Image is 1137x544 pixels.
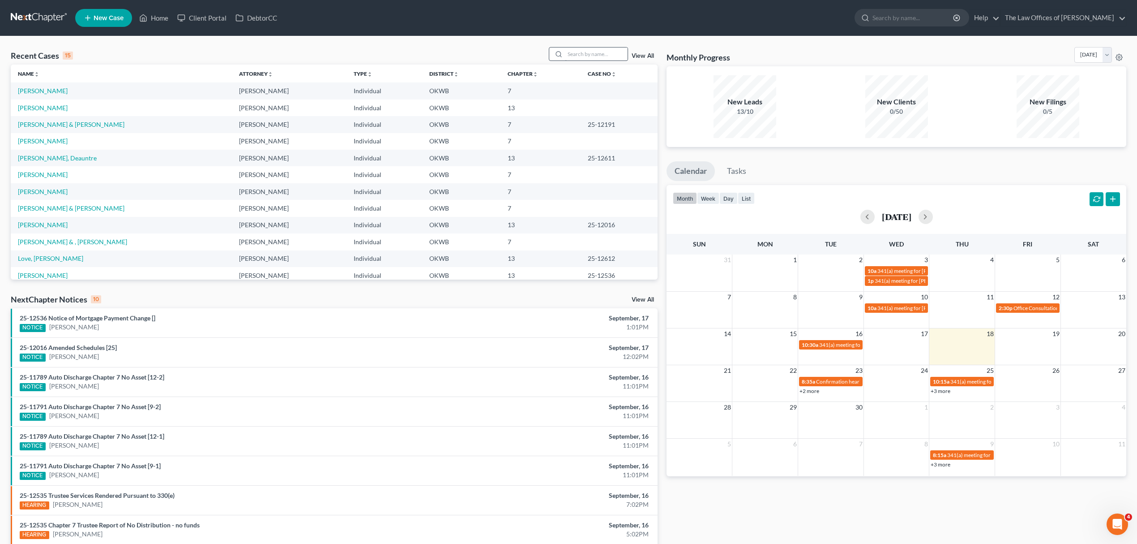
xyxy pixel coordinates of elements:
[1023,240,1032,248] span: Fri
[989,255,995,265] span: 4
[986,365,995,376] span: 25
[500,200,581,216] td: 7
[789,402,798,413] span: 29
[20,314,155,322] a: 25-12536 Notice of Mortgage Payment Change []
[231,10,282,26] a: DebtorCC
[1017,107,1079,116] div: 0/5
[500,166,581,183] td: 7
[422,150,501,166] td: OKWB
[719,161,754,181] a: Tasks
[346,250,422,267] td: Individual
[18,255,83,262] a: Love, [PERSON_NAME]
[1055,402,1060,413] span: 3
[855,328,863,339] span: 16
[422,82,501,99] td: OKWB
[632,297,654,303] a: View All
[49,471,99,479] a: [PERSON_NAME]
[232,267,346,284] td: [PERSON_NAME]
[63,52,73,60] div: 15
[445,432,649,441] div: September, 16
[11,50,73,61] div: Recent Cases
[500,267,581,284] td: 13
[354,70,372,77] a: Typeunfold_more
[855,365,863,376] span: 23
[18,221,68,229] a: [PERSON_NAME]
[956,240,969,248] span: Thu
[445,530,649,539] div: 5:02PM
[986,292,995,302] span: 11
[799,388,819,394] a: +2 more
[346,217,422,233] td: Individual
[882,212,911,221] h2: [DATE]
[565,47,628,60] input: Search by name...
[20,383,46,391] div: NOTICE
[500,82,581,99] td: 7
[986,328,995,339] span: 18
[453,72,459,77] i: unfold_more
[931,388,950,394] a: +3 more
[445,373,649,382] div: September, 16
[789,328,798,339] span: 15
[1117,292,1126,302] span: 13
[20,344,117,351] a: 25-12016 Amended Schedules [25]
[445,323,649,332] div: 1:01PM
[697,192,719,204] button: week
[445,500,649,509] div: 7:02PM
[727,292,732,302] span: 7
[18,272,68,279] a: [PERSON_NAME]
[1013,305,1135,311] span: Office Consultation with Attorney [PERSON_NAME]
[757,240,773,248] span: Mon
[719,192,738,204] button: day
[232,217,346,233] td: [PERSON_NAME]
[445,314,649,323] div: September, 17
[933,452,946,458] span: 8:15a
[20,521,200,529] a: 25-12535 Chapter 7 Trustee Report of No Distribution - no funds
[1117,328,1126,339] span: 20
[91,295,101,303] div: 10
[445,343,649,352] div: September, 17
[581,116,658,133] td: 25-12191
[18,121,124,128] a: [PERSON_NAME] & [PERSON_NAME]
[667,161,715,181] a: Calendar
[422,99,501,116] td: OKWB
[858,255,863,265] span: 2
[11,294,101,305] div: NextChapter Notices
[173,10,231,26] a: Client Portal
[920,328,929,339] span: 17
[346,166,422,183] td: Individual
[923,402,929,413] span: 1
[422,200,501,216] td: OKWB
[18,154,97,162] a: [PERSON_NAME], Deauntre
[581,250,658,267] td: 25-12612
[1107,514,1128,535] iframe: Intercom live chat
[422,217,501,233] td: OKWB
[232,183,346,200] td: [PERSON_NAME]
[20,354,46,362] div: NOTICE
[18,70,39,77] a: Nameunfold_more
[20,403,161,410] a: 25-11791 Auto Discharge Chapter 7 No Asset [9-2]
[232,99,346,116] td: [PERSON_NAME]
[970,10,1000,26] a: Help
[268,72,273,77] i: unfold_more
[34,72,39,77] i: unfold_more
[20,472,46,480] div: NOTICE
[346,233,422,250] td: Individual
[872,9,954,26] input: Search by name...
[422,183,501,200] td: OKWB
[802,378,815,385] span: 8:35a
[877,305,1011,311] span: 341(a) meeting for [PERSON_NAME] & [PERSON_NAME]
[1052,365,1060,376] span: 26
[923,255,929,265] span: 3
[18,87,68,95] a: [PERSON_NAME]
[920,292,929,302] span: 10
[49,382,99,391] a: [PERSON_NAME]
[20,373,164,381] a: 25-11789 Auto Discharge Chapter 7 No Asset [12-2]
[18,104,68,112] a: [PERSON_NAME]
[588,70,616,77] a: Case Nounfold_more
[868,305,876,311] span: 10a
[346,200,422,216] td: Individual
[723,328,732,339] span: 14
[989,402,995,413] span: 2
[889,240,904,248] span: Wed
[20,413,46,421] div: NOTICE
